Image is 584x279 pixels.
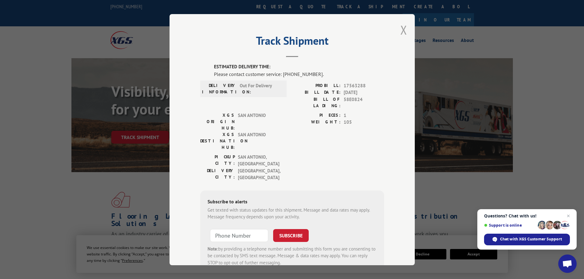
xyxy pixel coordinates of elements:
label: ESTIMATED DELIVERY TIME: [214,63,384,70]
span: SAN ANTONIO [238,112,279,131]
label: PROBILL: [292,82,341,89]
span: Questions? Chat with us! [484,213,570,218]
button: Close modal [400,22,407,38]
label: BILL DATE: [292,89,341,96]
span: Chat with XGS Customer Support [500,236,562,242]
div: Subscribe to alerts [208,198,377,206]
strong: Note: [208,246,218,251]
button: SUBSCRIBE [273,229,309,242]
span: Chat with XGS Customer Support [484,234,570,245]
span: 1 [344,112,384,119]
div: by providing a telephone number and submitting this form you are consenting to be contacted by SM... [208,245,377,266]
span: [GEOGRAPHIC_DATA] , [GEOGRAPHIC_DATA] [238,167,279,181]
h2: Track Shipment [200,36,384,48]
span: SAN ANTONIO [238,131,279,150]
input: Phone Number [210,229,268,242]
span: [DATE] [344,89,384,96]
span: Support is online [484,223,536,228]
label: BILL OF LADING: [292,96,341,109]
div: Get texted with status updates for this shipment. Message and data rates may apply. Message frequ... [208,206,377,220]
label: DELIVERY INFORMATION: [202,82,237,95]
span: 58E0824 [344,96,384,109]
label: XGS ORIGIN HUB: [200,112,235,131]
span: 17563288 [344,82,384,89]
label: XGS DESTINATION HUB: [200,131,235,150]
a: Open chat [558,254,577,273]
label: DELIVERY CITY: [200,167,235,181]
span: Out For Delivery [240,82,281,95]
span: SAN ANTONIO , [GEOGRAPHIC_DATA] [238,153,279,167]
div: Please contact customer service: [PHONE_NUMBER]. [214,70,384,77]
label: PICKUP CITY: [200,153,235,167]
label: PIECES: [292,112,341,119]
label: WEIGHT: [292,119,341,126]
span: 105 [344,119,384,126]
